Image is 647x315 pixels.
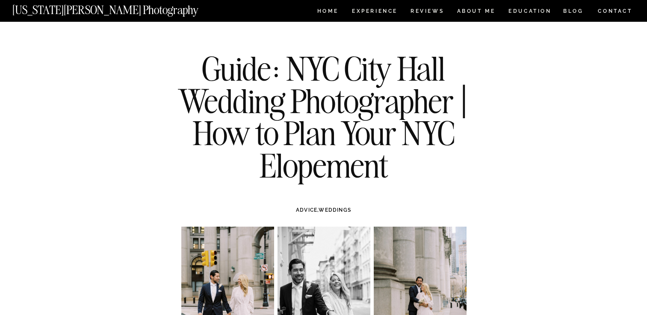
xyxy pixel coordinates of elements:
a: REVIEWS [411,9,443,16]
h3: , [199,206,448,214]
a: EDUCATION [508,9,552,16]
a: BLOG [563,9,584,16]
a: CONTACT [597,6,633,16]
a: HOME [316,9,340,16]
a: [US_STATE][PERSON_NAME] Photography [12,4,227,12]
a: WEDDINGS [319,207,351,213]
a: ABOUT ME [457,9,496,16]
a: Experience [352,9,397,16]
h1: Guide: NYC City Hall Wedding Photographer | How to Plan Your NYC Elopement [168,52,479,181]
a: ADVICE [296,207,317,213]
